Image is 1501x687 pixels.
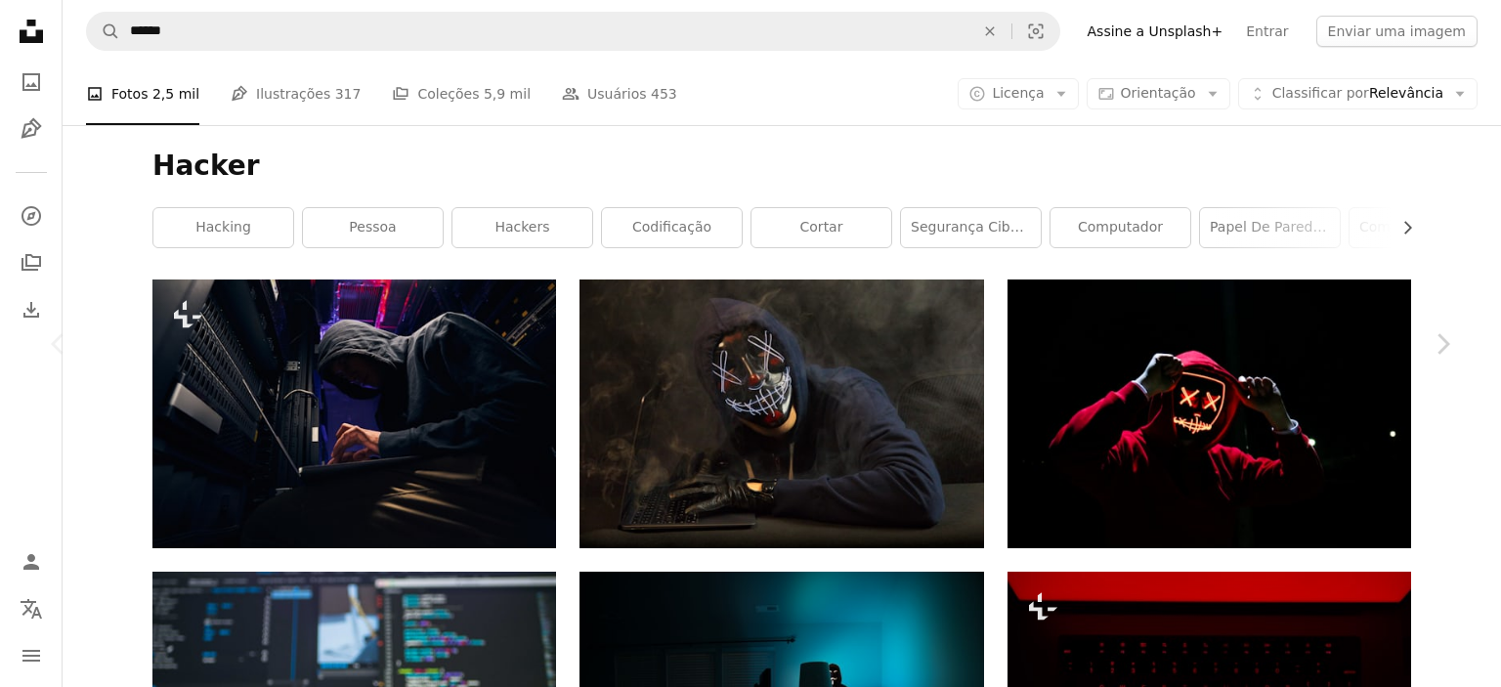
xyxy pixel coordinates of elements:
a: cortar [751,208,891,247]
a: Assine a Unsplash+ [1076,16,1235,47]
span: Orientação [1121,85,1196,101]
span: 5,9 mil [484,83,531,105]
a: Hacking [153,208,293,247]
span: Relevância [1272,84,1443,104]
span: Classificar por [1272,85,1369,101]
a: Fotos [12,63,51,102]
button: Menu [12,636,51,675]
a: Baixo ângulo de hacker instalando software malicioso em servidores de data center usando laptop [152,405,556,422]
a: Usuários 453 [562,63,677,125]
a: Entrar / Cadastrar-se [12,542,51,581]
a: homem vestindo capuz vermelho [1008,405,1411,422]
span: 453 [651,83,677,105]
img: Baixo ângulo de hacker instalando software malicioso em servidores de data center usando laptop [152,279,556,548]
a: Hackers [452,208,592,247]
img: um homem usando uma máscara [579,279,983,548]
a: pessoa [303,208,443,247]
a: computador portátil [1350,208,1489,247]
a: Ilustrações [12,109,51,149]
a: computador [1051,208,1190,247]
button: Pesquise na Unsplash [87,13,120,50]
a: Entrar [1234,16,1300,47]
a: Coleções [12,243,51,282]
h1: Hacker [152,149,1411,184]
button: rolar lista para a direita [1390,208,1411,247]
button: Licença [958,78,1078,109]
button: Limpar [968,13,1011,50]
a: Explorar [12,196,51,236]
span: Licença [992,85,1044,101]
a: Próximo [1384,250,1501,438]
a: papel de parede hacker [1200,208,1340,247]
a: um homem usando uma máscara [579,405,983,422]
a: codificação [602,208,742,247]
a: Ilustrações 317 [231,63,361,125]
button: Idioma [12,589,51,628]
button: Classificar porRelevância [1238,78,1478,109]
img: homem vestindo capuz vermelho [1008,279,1411,548]
form: Pesquise conteúdo visual em todo o site [86,12,1060,51]
a: Coleções 5,9 mil [392,63,531,125]
a: segurança cibernética [901,208,1041,247]
button: Pesquisa visual [1012,13,1059,50]
button: Enviar uma imagem [1316,16,1478,47]
button: Orientação [1087,78,1230,109]
span: 317 [335,83,362,105]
